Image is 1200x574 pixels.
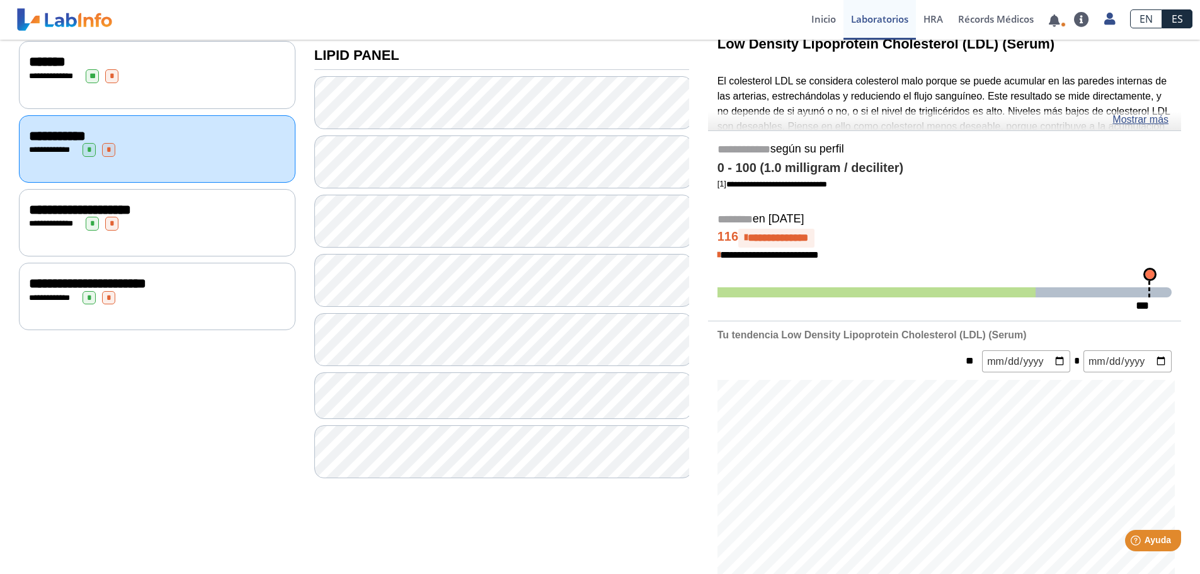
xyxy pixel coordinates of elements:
b: Tu tendencia Low Density Lipoprotein Cholesterol (LDL) (Serum) [717,330,1027,340]
h4: 116 [717,229,1172,248]
a: Mostrar más [1112,112,1169,127]
b: LIPID PANEL [314,47,399,63]
h5: según su perfil [717,142,1172,157]
a: [1] [717,179,827,188]
input: mm/dd/yyyy [982,350,1070,372]
p: El colesterol LDL se considera colesterol malo porque se puede acumular en las paredes internas d... [717,74,1172,179]
h5: en [DATE] [717,212,1172,227]
h4: 0 - 100 (1.0 milligram / deciliter) [717,161,1172,176]
span: HRA [923,13,943,25]
iframe: Help widget launcher [1088,525,1186,560]
a: ES [1162,9,1192,28]
input: mm/dd/yyyy [1083,350,1172,372]
b: Low Density Lipoprotein Cholesterol (LDL) (Serum) [717,36,1054,52]
a: EN [1130,9,1162,28]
